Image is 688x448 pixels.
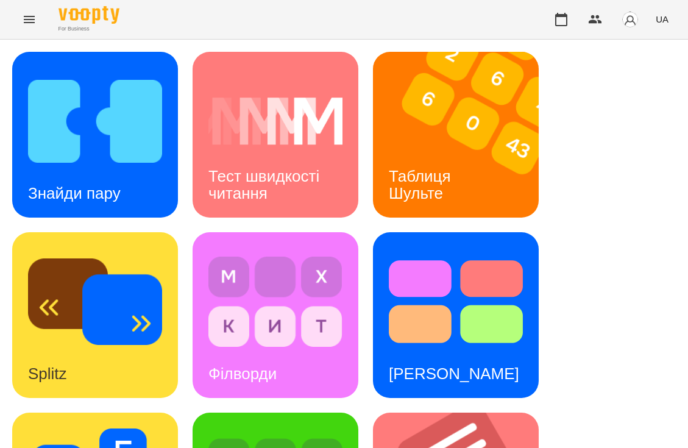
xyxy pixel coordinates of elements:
[28,364,67,383] h3: Splitz
[15,5,44,34] button: Menu
[12,232,178,398] a: SplitzSplitz
[208,248,342,355] img: Філворди
[59,6,119,24] img: Voopty Logo
[28,68,162,175] img: Знайди пару
[373,52,539,218] a: Таблиця ШультеТаблиця Шульте
[373,52,554,218] img: Таблиця Шульте
[208,364,277,383] h3: Філворди
[389,248,523,355] img: Тест Струпа
[28,184,121,202] h3: Знайди пару
[373,232,539,398] a: Тест Струпа[PERSON_NAME]
[208,167,324,202] h3: Тест швидкості читання
[193,232,358,398] a: ФілвордиФілворди
[656,13,668,26] span: UA
[12,52,178,218] a: Знайди паруЗнайди пару
[389,364,519,383] h3: [PERSON_NAME]
[59,25,119,33] span: For Business
[28,248,162,355] img: Splitz
[622,11,639,28] img: avatar_s.png
[651,8,673,30] button: UA
[193,52,358,218] a: Тест швидкості читанняТест швидкості читання
[208,68,342,175] img: Тест швидкості читання
[389,167,455,202] h3: Таблиця Шульте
